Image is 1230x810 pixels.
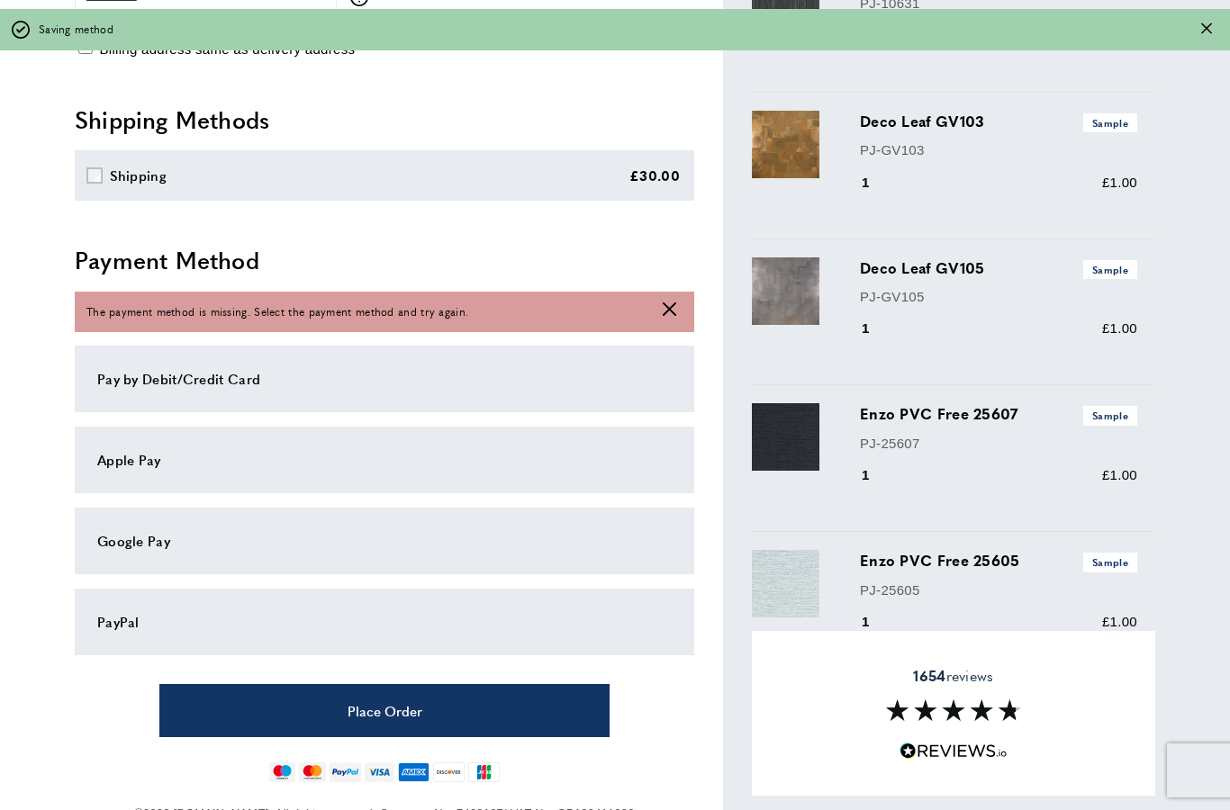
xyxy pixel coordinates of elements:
[752,111,819,178] img: Deco Leaf GV103
[97,530,672,552] div: Google Pay
[159,684,610,737] button: Place Order
[860,464,895,486] div: 1
[860,111,1137,132] h3: Deco Leaf GV103
[1083,553,1137,571] span: Sample
[75,103,694,136] h2: Shipping Methods
[468,762,500,782] img: jcb
[860,139,1137,161] p: PJ-GV103
[860,318,895,339] div: 1
[752,257,819,325] img: Deco Leaf GV105
[860,286,1137,308] p: PJ-GV105
[860,611,895,633] div: 1
[913,664,945,685] strong: 1654
[110,165,167,186] div: Shipping
[913,666,993,684] span: reviews
[39,21,113,38] span: Saving method
[97,368,672,390] div: Pay by Debit/Credit Card
[900,742,1008,760] img: Reviews.io 5 stars
[860,403,1137,425] h3: Enzo PVC Free 25607
[752,550,819,617] img: Enzo PVC Free 25605
[86,303,468,320] span: The payment method is missing. Select the payment method and try again.
[398,762,430,782] img: american-express
[860,257,1137,279] h3: Deco Leaf GV105
[1201,21,1212,38] div: Close message
[860,172,895,193] div: 1
[1102,320,1137,336] span: £1.00
[1102,467,1137,482] span: £1.00
[365,762,394,782] img: visa
[269,762,295,782] img: maestro
[1083,260,1137,279] span: Sample
[75,244,694,276] h2: Payment Method
[629,165,680,186] div: £30.00
[886,699,1021,721] img: Reviews section
[1083,113,1137,132] span: Sample
[97,449,672,471] div: Apple Pay
[1102,614,1137,629] span: £1.00
[752,403,819,471] img: Enzo PVC Free 25607
[860,433,1137,454] p: PJ-25607
[299,762,325,782] img: mastercard
[433,762,465,782] img: discover
[860,550,1137,571] h3: Enzo PVC Free 25605
[1083,406,1137,425] span: Sample
[860,580,1137,601] p: PJ-25605
[1102,175,1137,190] span: £1.00
[330,762,361,782] img: paypal
[97,611,672,633] div: PayPal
